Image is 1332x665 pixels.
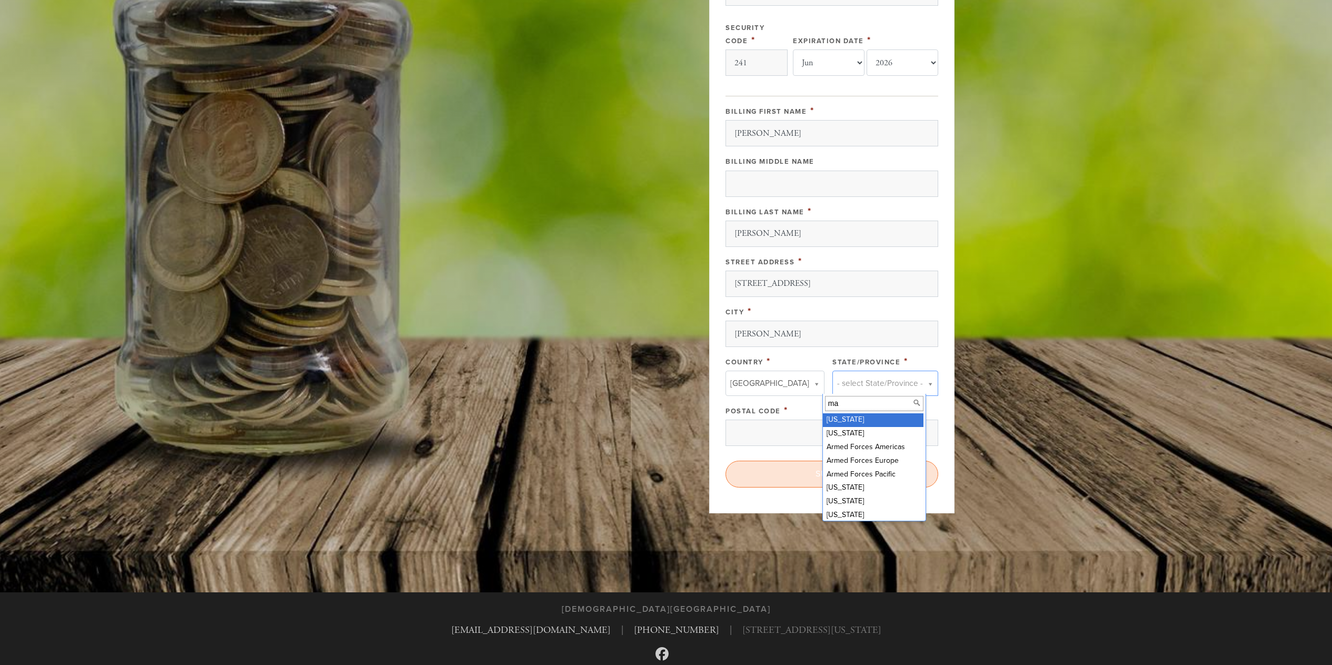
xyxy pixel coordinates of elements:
div: Armed Forces Americas [823,441,923,454]
div: [US_STATE] [823,427,923,441]
div: [US_STATE] [823,509,923,522]
div: Armed Forces Pacific [823,468,923,482]
div: [US_STATE] [823,413,923,427]
div: [US_STATE] [823,495,923,509]
div: Armed Forces Europe [823,454,923,468]
div: [US_STATE] [823,481,923,495]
